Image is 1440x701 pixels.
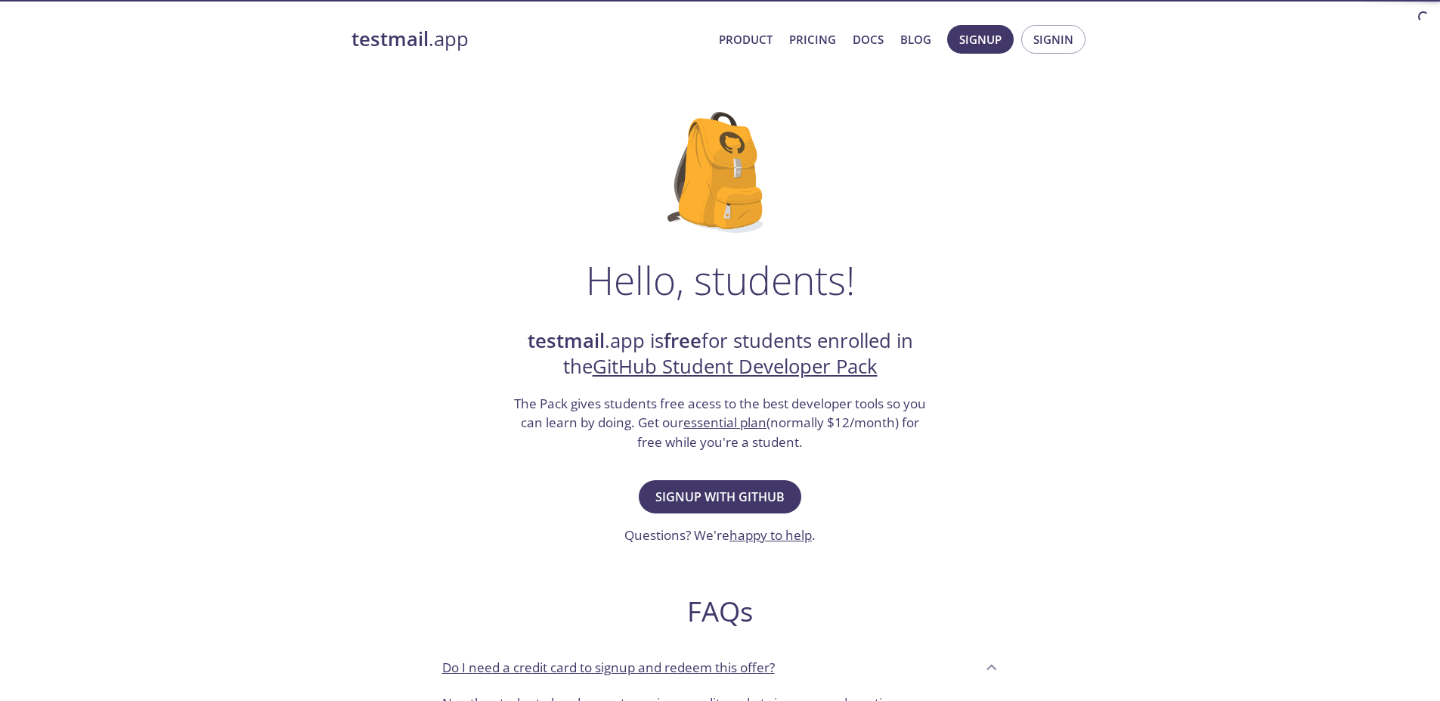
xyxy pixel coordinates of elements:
[513,394,928,452] h3: The Pack gives students free acess to the best developer tools so you can learn by doing. Get our...
[639,480,801,513] button: Signup with GitHub
[1021,25,1085,54] button: Signin
[683,414,766,431] a: essential plan
[947,25,1014,54] button: Signup
[900,29,931,49] a: Blog
[959,29,1002,49] span: Signup
[789,29,836,49] a: Pricing
[593,353,878,380] a: GitHub Student Developer Pack
[719,29,773,49] a: Product
[853,29,884,49] a: Docs
[442,658,775,678] p: Do I need a credit card to signup and redeem this offer?
[729,526,812,544] a: happy to help
[513,328,928,380] h2: .app is for students enrolled in the
[430,594,1011,628] h2: FAQs
[664,327,701,354] strong: free
[430,647,1011,687] div: Do I need a credit card to signup and redeem this offer?
[1033,29,1073,49] span: Signin
[528,327,605,354] strong: testmail
[351,26,429,52] strong: testmail
[624,526,816,545] h3: Questions? We're .
[667,112,773,233] img: github-student-backpack.png
[351,26,707,52] a: testmail.app
[586,257,855,302] h1: Hello, students!
[655,486,785,507] span: Signup with GitHub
